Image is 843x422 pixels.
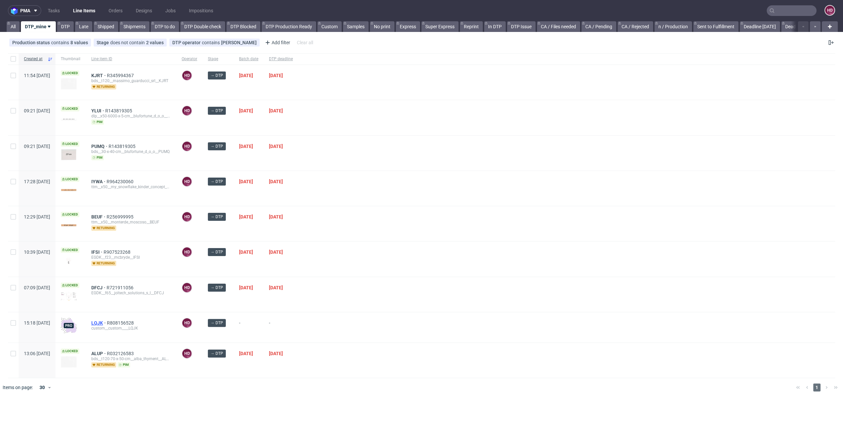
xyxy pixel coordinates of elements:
span: → DTP [211,72,223,78]
span: [DATE] [239,285,253,290]
a: ALUP [91,351,107,356]
span: contains [51,40,70,45]
span: → DTP [211,143,223,149]
span: [DATE] [269,73,283,78]
a: R256999995 [107,214,135,219]
div: dlp__x50-6000-x-5-cm__blufortune_d_o_o__YLUI [91,113,171,119]
span: 09:21 [DATE] [24,144,50,149]
a: DFCJ [91,285,107,290]
span: [DATE] [239,249,253,255]
span: Created at [24,56,45,62]
span: Locked [61,106,79,111]
div: bds__30-x-40-cm__blufortune_d_o_o__PUMQ [91,149,171,154]
div: 8 values [70,40,88,45]
a: Super Express [421,21,459,32]
figcaption: HD [182,106,192,115]
span: R721911056 [107,285,135,290]
span: → DTP [211,214,223,220]
span: pim [118,362,130,367]
span: Operator [182,56,197,62]
div: EGDK__f65__joltech_solutions_s_l__DFCJ [91,290,171,296]
span: [DATE] [239,144,253,149]
span: [DATE] [269,285,283,290]
span: LQJK [91,320,107,326]
a: Jobs [161,5,180,16]
span: [DATE] [269,179,283,184]
span: 13:06 [DATE] [24,351,50,356]
a: CA / Rejected [618,21,653,32]
a: YLUI [91,108,105,113]
span: Locked [61,141,79,147]
span: - [239,320,258,335]
span: → DTP [211,179,223,185]
span: pim [91,155,104,160]
img: version_two_editor_design [61,149,77,161]
a: CA / Pending [581,21,616,32]
img: version_two_editor_design [61,189,77,191]
span: Locked [61,177,79,182]
figcaption: HD [182,177,192,186]
span: [DATE] [239,108,253,113]
span: 1 [813,383,820,391]
img: version_two_editor_design.png [61,292,77,300]
span: [DATE] [239,214,253,219]
div: EGDK__f23__mcbryde__IFSI [91,255,171,260]
a: Shipments [120,21,149,32]
a: Shipped [94,21,118,32]
a: Samples [343,21,369,32]
div: 2 values [146,40,164,45]
span: Thumbnail [61,56,81,62]
span: [DATE] [269,249,283,255]
span: Line item ID [91,56,171,62]
div: custom__custom____LQJK [91,326,171,331]
span: Stage [97,40,110,45]
span: Locked [61,349,79,354]
span: 17:28 [DATE] [24,179,50,184]
span: → DTP [211,285,223,291]
figcaption: HD [182,283,192,292]
span: returning [91,261,116,266]
a: Deadline [DATE] [781,21,821,32]
span: pim [91,119,104,125]
img: version_two_editor_design [61,118,77,120]
span: contains [202,40,221,45]
figcaption: HD [182,212,192,221]
a: R143819305 [109,144,137,149]
span: → DTP [211,351,223,356]
span: - [269,320,293,335]
a: Impositions [185,5,217,16]
span: 10:39 [DATE] [24,249,50,255]
span: returning [91,225,116,231]
span: [DATE] [269,144,283,149]
a: IFSI [91,249,104,255]
span: R032126583 [107,351,135,356]
div: bds__t120__massimo_guarducci_srl__KJRT [91,78,171,83]
span: 09:21 [DATE] [24,108,50,113]
a: Line Items [69,5,99,16]
span: [DATE] [239,179,253,184]
a: Late [75,21,92,32]
span: [DATE] [239,351,253,356]
span: Batch date [239,56,258,62]
div: Clear all [295,38,314,47]
a: Custom [317,21,342,32]
a: R964230060 [107,179,135,184]
img: logo [11,7,20,15]
a: BEUF [91,214,107,219]
span: [DATE] [269,108,283,113]
span: [DATE] [269,351,283,356]
span: Items on page: [3,384,33,391]
a: DTP_mine [21,21,56,32]
span: R907523268 [104,249,132,255]
span: → DTP [211,249,223,255]
figcaption: HD [182,318,192,328]
figcaption: HD [182,71,192,80]
a: R143819305 [105,108,133,113]
figcaption: HD [182,142,192,151]
a: DTP Production Ready [262,21,316,32]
